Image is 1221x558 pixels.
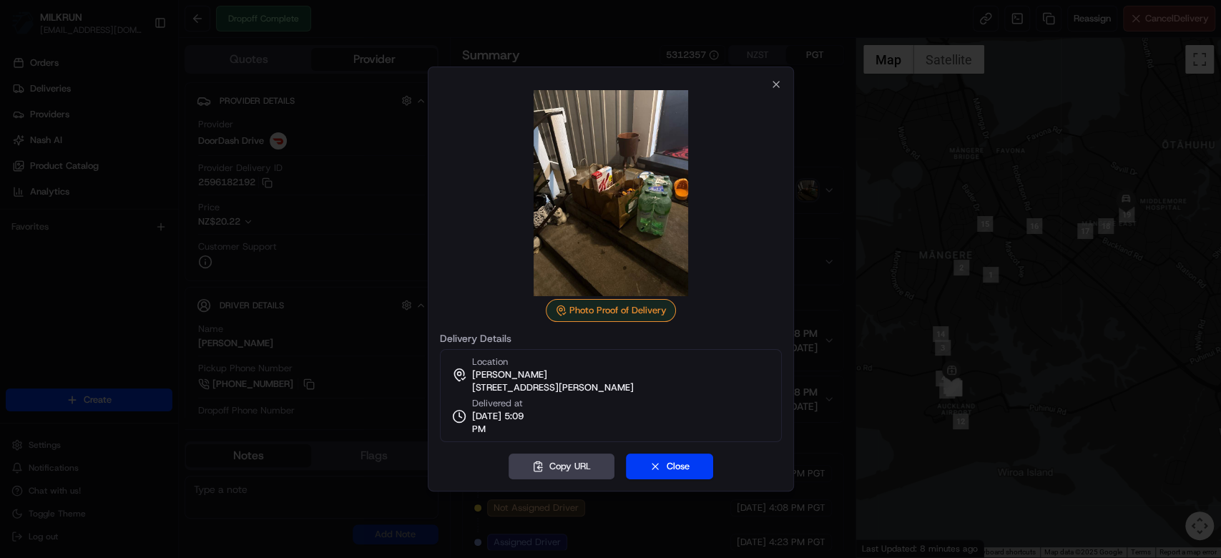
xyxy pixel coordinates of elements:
[508,90,714,296] img: photo_proof_of_delivery image
[471,410,537,436] span: [DATE] 5:09 PM
[471,368,546,381] span: [PERSON_NAME]
[471,381,633,394] span: [STREET_ADDRESS][PERSON_NAME]
[509,454,614,479] button: Copy URL
[626,454,713,479] button: Close
[439,333,781,343] label: Delivery Details
[471,356,507,368] span: Location
[546,299,676,322] div: Photo Proof of Delivery
[471,397,537,410] span: Delivered at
